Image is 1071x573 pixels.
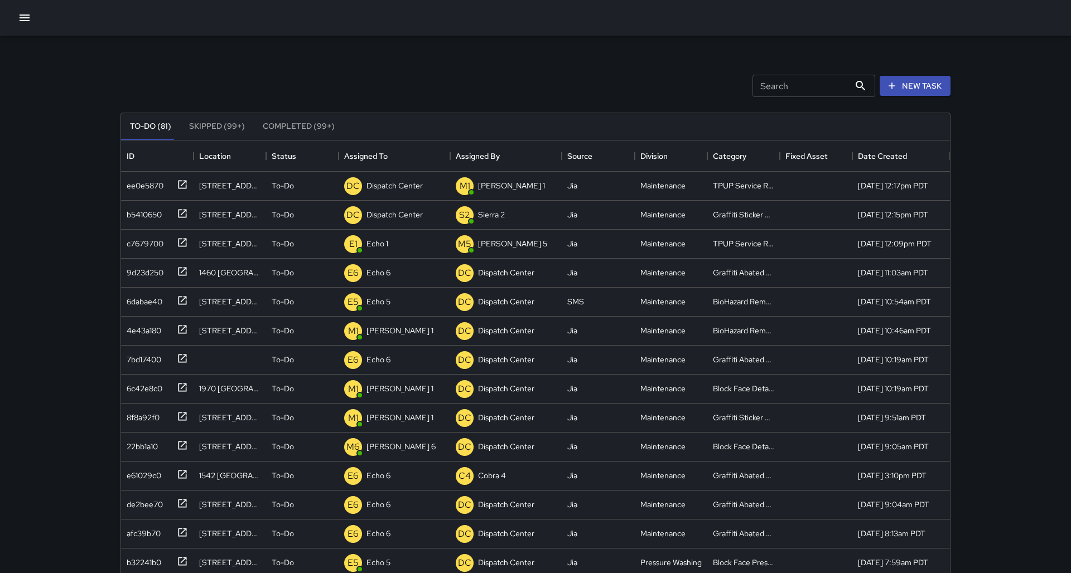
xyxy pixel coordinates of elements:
[858,238,932,249] div: 9/17/2025, 12:09pm PDT
[199,383,260,394] div: 1970 Broadway
[458,382,471,396] p: DC
[478,354,534,365] p: Dispatch Center
[478,296,534,307] p: Dispatch Center
[199,238,260,249] div: 2315 Valdez Street
[640,441,686,452] div: Maintenance
[858,528,925,539] div: 9/16/2025, 8:13am PDT
[640,528,686,539] div: Maintenance
[567,470,577,481] div: Jia
[478,441,534,452] p: Dispatch Center
[348,527,359,541] p: E6
[478,267,534,278] p: Dispatch Center
[122,552,161,568] div: b32241b0
[858,325,931,336] div: 9/17/2025, 10:46am PDT
[348,295,359,309] p: E5
[199,470,260,481] div: 1542 Broadway
[858,557,928,568] div: 9/16/2025, 7:59am PDT
[880,76,951,96] button: New Task
[458,440,471,454] p: DC
[339,140,450,172] div: Assigned To
[366,470,390,481] p: Echo 6
[272,557,294,568] p: To-Do
[199,441,260,452] div: 1508 15th Street
[707,140,780,172] div: Category
[348,556,359,570] p: E5
[713,499,774,510] div: Graffiti Abated Large
[640,180,686,191] div: Maintenance
[567,140,592,172] div: Source
[272,180,294,191] p: To-Do
[713,325,774,336] div: BioHazard Removed
[478,557,534,568] p: Dispatch Center
[458,556,471,570] p: DC
[199,180,260,191] div: 43 Grand Avenue
[122,292,162,307] div: 6dabae40
[640,209,686,220] div: Maintenance
[122,176,163,191] div: ee0e5870
[858,209,928,220] div: 9/17/2025, 12:15pm PDT
[366,412,433,423] p: [PERSON_NAME] 1
[713,528,774,539] div: Graffiti Abated Large
[567,354,577,365] div: Jia
[858,140,907,172] div: Date Created
[348,498,359,512] p: E6
[567,441,577,452] div: Jia
[349,237,358,251] p: E1
[272,296,294,307] p: To-Do
[272,412,294,423] p: To-Do
[459,208,470,222] p: S2
[858,499,929,510] div: 9/16/2025, 9:04am PDT
[122,465,161,481] div: e61029c0
[366,528,390,539] p: Echo 6
[199,528,260,539] div: 1500 Broadway
[366,238,388,249] p: Echo 1
[562,140,634,172] div: Source
[456,140,500,172] div: Assigned By
[344,140,388,172] div: Assigned To
[478,209,505,220] p: Sierra 2
[194,140,266,172] div: Location
[858,296,931,307] div: 9/17/2025, 10:54am PDT
[640,470,686,481] div: Maintenance
[366,354,390,365] p: Echo 6
[858,267,928,278] div: 9/17/2025, 11:03am PDT
[348,469,359,483] p: E6
[567,499,577,510] div: Jia
[567,383,577,394] div: Jia
[180,113,254,140] button: Skipped (99+)
[713,383,774,394] div: Block Face Detailed
[640,140,668,172] div: Division
[713,557,774,568] div: Block Face Pressure Washed
[640,557,702,568] div: Pressure Washing
[272,354,294,365] p: To-Do
[346,179,360,193] p: DC
[459,469,471,483] p: C4
[458,295,471,309] p: DC
[122,234,163,249] div: c7679700
[348,266,359,280] p: E6
[272,267,294,278] p: To-Do
[272,470,294,481] p: To-Do
[713,354,774,365] div: Graffiti Abated Large
[199,140,231,172] div: Location
[713,180,774,191] div: TPUP Service Requested
[713,470,774,481] div: Graffiti Abated Large
[713,441,774,452] div: Block Face Detailed
[121,140,194,172] div: ID
[199,557,260,568] div: 505 17th Street
[780,140,852,172] div: Fixed Asset
[122,523,161,539] div: afc39b70
[640,325,686,336] div: Maintenance
[366,499,390,510] p: Echo 6
[713,238,774,249] div: TPUP Service Requested
[460,179,470,193] p: M1
[567,238,577,249] div: Jia
[272,441,294,452] p: To-Do
[366,209,423,220] p: Dispatch Center
[272,528,294,539] p: To-Do
[858,383,929,394] div: 9/17/2025, 10:19am PDT
[640,267,686,278] div: Maintenance
[450,140,562,172] div: Assigned By
[127,140,134,172] div: ID
[366,325,433,336] p: [PERSON_NAME] 1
